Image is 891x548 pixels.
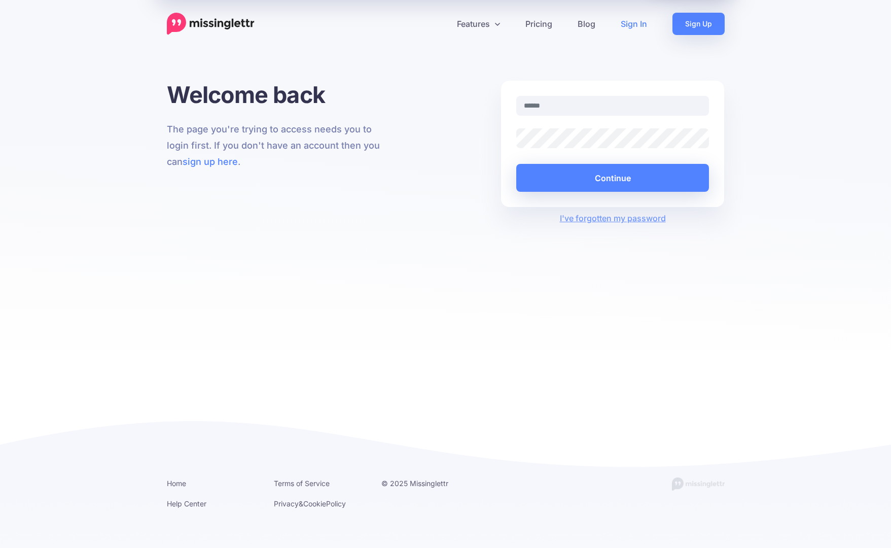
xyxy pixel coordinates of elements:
[167,81,390,109] h1: Welcome back
[274,479,330,488] a: Terms of Service
[274,497,366,510] li: & Policy
[608,13,660,35] a: Sign In
[444,13,513,35] a: Features
[274,499,299,508] a: Privacy
[167,499,206,508] a: Help Center
[516,164,709,192] button: Continue
[672,13,725,35] a: Sign Up
[167,121,390,170] p: The page you're trying to access needs you to login first. If you don't have an account then you ...
[167,479,186,488] a: Home
[381,477,474,490] li: © 2025 Missinglettr
[183,156,238,167] a: sign up here
[513,13,565,35] a: Pricing
[560,213,666,223] a: I've forgotten my password
[565,13,608,35] a: Blog
[303,499,326,508] a: Cookie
